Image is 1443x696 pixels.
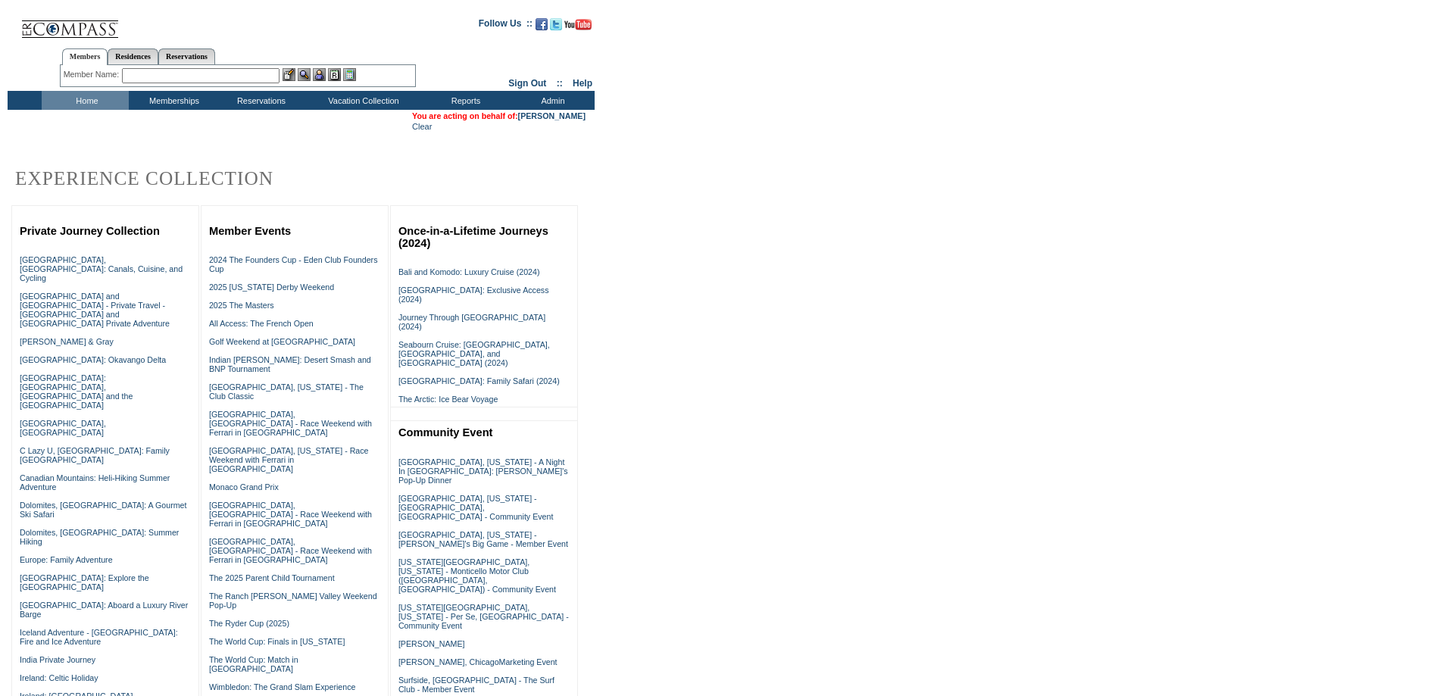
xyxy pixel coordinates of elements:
[209,637,345,646] a: The World Cup: Finals in [US_STATE]
[313,68,326,81] img: Impersonate
[42,91,129,110] td: Home
[398,657,558,666] a: [PERSON_NAME], ChicagoMarketing Event
[550,23,562,32] a: Follow us on Twitter
[398,603,569,630] a: [US_STATE][GEOGRAPHIC_DATA], [US_STATE] - Per Se, [GEOGRAPHIC_DATA] - Community Event
[209,573,335,582] a: The 2025 Parent Child Tournament
[508,91,595,110] td: Admin
[20,673,98,682] a: Ireland: Celtic Holiday
[20,373,133,410] a: [GEOGRAPHIC_DATA]: [GEOGRAPHIC_DATA], [GEOGRAPHIC_DATA] and the [GEOGRAPHIC_DATA]
[536,18,548,30] img: Become our fan on Facebook
[209,337,355,346] a: Golf Weekend at [GEOGRAPHIC_DATA]
[158,48,215,64] a: Reservations
[412,122,432,131] a: Clear
[398,376,560,385] a: [GEOGRAPHIC_DATA]: Family Safari (2024)
[20,292,170,328] a: [GEOGRAPHIC_DATA] and [GEOGRAPHIC_DATA] - Private Travel - [GEOGRAPHIC_DATA] and [GEOGRAPHIC_DATA...
[518,111,586,120] a: [PERSON_NAME]
[564,23,592,32] a: Subscribe to our YouTube Channel
[398,530,568,548] a: [GEOGRAPHIC_DATA], [US_STATE] - [PERSON_NAME]'s Big Game - Member Event
[20,555,113,564] a: Europe: Family Adventure
[398,457,568,485] a: [GEOGRAPHIC_DATA], [US_STATE] - A Night In [GEOGRAPHIC_DATA]: [PERSON_NAME]'s Pop-Up Dinner
[216,91,303,110] td: Reservations
[209,382,364,401] a: [GEOGRAPHIC_DATA], [US_STATE] - The Club Classic
[20,473,170,492] a: Canadian Mountains: Heli-Hiking Summer Adventure
[398,286,549,304] a: [GEOGRAPHIC_DATA]: Exclusive Access (2024)
[129,91,216,110] td: Memberships
[479,17,533,35] td: Follow Us ::
[209,410,372,437] a: [GEOGRAPHIC_DATA], [GEOGRAPHIC_DATA] - Race Weekend with Ferrari in [GEOGRAPHIC_DATA]
[20,8,119,39] img: Compass Home
[20,628,178,646] a: Iceland Adventure - [GEOGRAPHIC_DATA]: Fire and Ice Adventure
[20,419,106,437] a: [GEOGRAPHIC_DATA], [GEOGRAPHIC_DATA]
[209,355,371,373] a: Indian [PERSON_NAME]: Desert Smash and BNP Tournament
[20,528,179,546] a: Dolomites, [GEOGRAPHIC_DATA]: Summer Hiking
[20,573,149,591] a: [GEOGRAPHIC_DATA]: Explore the [GEOGRAPHIC_DATA]
[398,676,554,694] a: Surfside, [GEOGRAPHIC_DATA] - The Surf Club - Member Event
[398,340,550,367] a: Seabourn Cruise: [GEOGRAPHIC_DATA], [GEOGRAPHIC_DATA], and [GEOGRAPHIC_DATA] (2024)
[15,167,587,189] h2: Experience Collection
[303,91,420,110] td: Vacation Collection
[20,501,187,519] a: Dolomites, [GEOGRAPHIC_DATA]: A Gourmet Ski Safari
[209,482,279,492] a: Monaco Grand Prix
[420,91,508,110] td: Reports
[398,494,554,521] a: [GEOGRAPHIC_DATA], [US_STATE] - [GEOGRAPHIC_DATA], [GEOGRAPHIC_DATA] - Community Event
[209,537,372,564] a: [GEOGRAPHIC_DATA], [GEOGRAPHIC_DATA] - Race Weekend with Ferrari in [GEOGRAPHIC_DATA]
[209,301,274,310] a: 2025 The Masters
[209,682,355,691] a: Wimbledon: The Grand Slam Experience
[20,337,114,346] a: [PERSON_NAME] & Gray
[508,78,546,89] a: Sign Out
[398,267,540,276] a: Bali and Komodo: Luxury Cruise (2024)
[209,446,369,473] a: [GEOGRAPHIC_DATA], [US_STATE] - Race Weekend with Ferrari in [GEOGRAPHIC_DATA]
[108,48,158,64] a: Residences
[209,255,378,273] a: 2024 The Founders Cup - Eden Club Founders Cup
[573,78,592,89] a: Help
[20,655,95,664] a: India Private Journey
[209,655,298,673] a: The World Cup: Match in [GEOGRAPHIC_DATA]
[398,557,556,594] a: [US_STATE][GEOGRAPHIC_DATA], [US_STATE] - Monticello Motor Club ([GEOGRAPHIC_DATA], [GEOGRAPHIC_D...
[20,446,170,464] a: C Lazy U, [GEOGRAPHIC_DATA]: Family [GEOGRAPHIC_DATA]
[209,319,314,328] a: All Access: The French Open
[398,426,493,439] a: Community Event
[564,19,592,30] img: Subscribe to our YouTube Channel
[398,313,545,331] a: Journey Through [GEOGRAPHIC_DATA] (2024)
[328,68,341,81] img: Reservations
[398,225,548,249] a: Once-in-a-Lifetime Journeys (2024)
[20,355,166,364] a: [GEOGRAPHIC_DATA]: Okavango Delta
[298,68,311,81] img: View
[550,18,562,30] img: Follow us on Twitter
[209,591,377,610] a: The Ranch [PERSON_NAME] Valley Weekend Pop-Up
[20,225,160,237] a: Private Journey Collection
[343,68,356,81] img: b_calculator.gif
[398,395,498,404] a: The Arctic: Ice Bear Voyage
[209,225,291,237] a: Member Events
[64,68,122,81] div: Member Name:
[398,639,465,648] a: [PERSON_NAME]
[62,48,108,65] a: Members
[20,601,188,619] a: [GEOGRAPHIC_DATA]: Aboard a Luxury River Barge
[20,255,183,282] a: [GEOGRAPHIC_DATA], [GEOGRAPHIC_DATA]: Canals, Cuisine, and Cycling
[557,78,563,89] span: ::
[412,111,586,120] span: You are acting on behalf of:
[209,501,372,528] a: [GEOGRAPHIC_DATA], [GEOGRAPHIC_DATA] - Race Weekend with Ferrari in [GEOGRAPHIC_DATA]
[283,68,295,81] img: b_edit.gif
[536,23,548,32] a: Become our fan on Facebook
[209,619,289,628] a: The Ryder Cup (2025)
[209,282,334,292] a: 2025 [US_STATE] Derby Weekend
